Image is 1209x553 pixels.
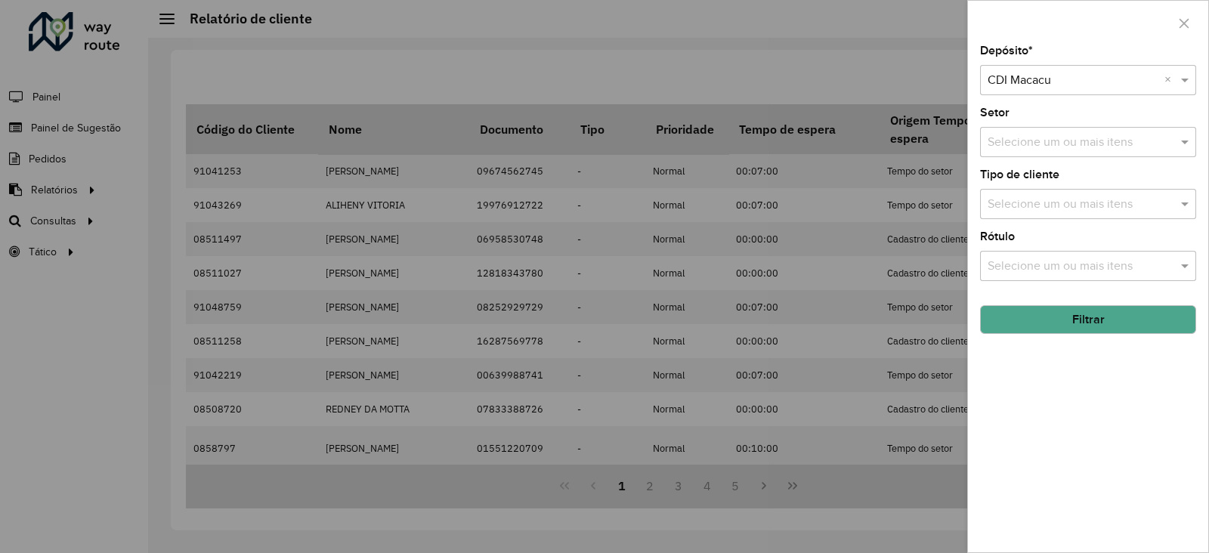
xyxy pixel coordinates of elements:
[980,103,1010,122] label: Setor
[1164,71,1177,89] span: Clear all
[980,227,1015,246] label: Rótulo
[980,165,1059,184] label: Tipo de cliente
[980,42,1033,60] label: Depósito
[980,305,1196,334] button: Filtrar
